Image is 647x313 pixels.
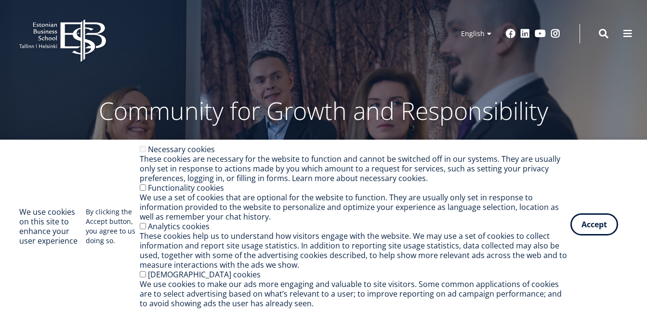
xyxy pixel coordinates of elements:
[148,144,215,155] label: Necessary cookies
[148,183,224,193] label: Functionality cookies
[140,279,570,308] div: We use cookies to make our ads more engaging and valuable to site visitors. Some common applicati...
[68,96,579,125] p: Community for Growth and Responsibility
[506,29,515,39] a: Facebook
[19,207,86,246] h2: We use cookies on this site to enhance your user experience
[520,29,530,39] a: Linkedin
[535,29,546,39] a: Youtube
[570,213,618,235] button: Accept
[140,231,570,270] div: These cookies help us to understand how visitors engage with the website. We may use a set of coo...
[148,221,210,232] label: Analytics cookies
[140,154,570,183] div: These cookies are necessary for the website to function and cannot be switched off in our systems...
[86,207,140,246] p: By clicking the Accept button, you agree to us doing so.
[551,29,560,39] a: Instagram
[140,193,570,222] div: We use a set of cookies that are optional for the website to function. They are usually only set ...
[148,269,261,280] label: [DEMOGRAPHIC_DATA] cookies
